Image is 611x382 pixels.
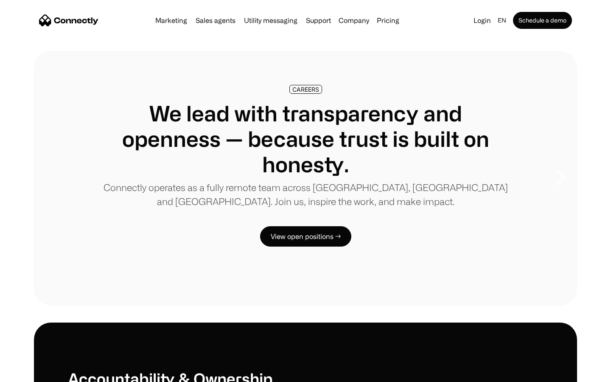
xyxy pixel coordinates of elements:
a: Sales agents [192,17,239,24]
a: Pricing [373,17,403,24]
a: home [39,14,98,27]
a: Login [470,14,494,26]
div: en [498,14,506,26]
a: Support [303,17,334,24]
div: Company [336,14,372,26]
div: en [494,14,511,26]
div: next slide [543,136,577,221]
ul: Language list [17,367,51,379]
a: Schedule a demo [513,12,572,29]
h1: We lead with transparency and openness — because trust is built on honesty. [102,101,509,177]
a: Marketing [152,17,191,24]
div: Company [339,14,369,26]
a: View open positions → [260,226,351,247]
aside: Language selected: English [8,366,51,379]
a: Utility messaging [241,17,301,24]
p: Connectly operates as a fully remote team across [GEOGRAPHIC_DATA], [GEOGRAPHIC_DATA] and [GEOGRA... [102,180,509,208]
div: carousel [34,51,577,306]
div: CAREERS [292,86,319,93]
div: 1 of 8 [34,51,577,306]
